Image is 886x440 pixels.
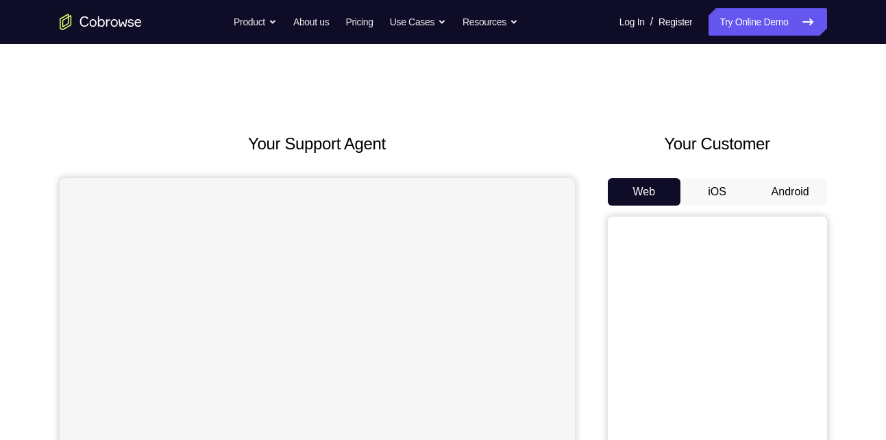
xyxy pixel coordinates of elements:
[619,8,645,36] a: Log In
[709,8,826,36] a: Try Online Demo
[680,178,754,206] button: iOS
[234,8,277,36] button: Product
[60,14,142,30] a: Go to the home page
[345,8,373,36] a: Pricing
[659,8,692,36] a: Register
[754,178,827,206] button: Android
[608,178,681,206] button: Web
[608,132,827,156] h2: Your Customer
[293,8,329,36] a: About us
[390,8,446,36] button: Use Cases
[60,132,575,156] h2: Your Support Agent
[463,8,518,36] button: Resources
[650,14,653,30] span: /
